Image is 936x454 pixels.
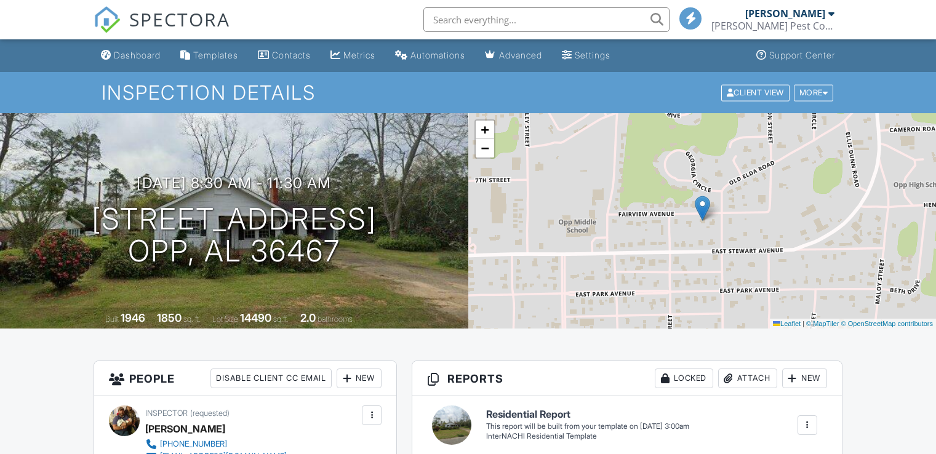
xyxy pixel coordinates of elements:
[711,20,834,32] div: Phillips Pest Control Inc.
[337,368,382,388] div: New
[114,50,161,60] div: Dashboard
[253,44,316,67] a: Contacts
[160,439,227,449] div: [PHONE_NUMBER]
[343,50,375,60] div: Metrics
[751,44,840,67] a: Support Center
[272,50,311,60] div: Contacts
[273,314,289,324] span: sq.ft.
[129,6,230,32] span: SPECTORA
[137,175,331,191] h3: [DATE] 8:30 am - 11:30 am
[94,17,230,42] a: SPECTORA
[481,122,489,137] span: +
[557,44,615,67] a: Settings
[145,420,225,438] div: [PERSON_NAME]
[121,311,145,324] div: 1946
[769,50,835,60] div: Support Center
[480,44,547,67] a: Advanced
[476,139,494,157] a: Zoom out
[157,311,182,324] div: 1850
[481,140,489,156] span: −
[745,7,825,20] div: [PERSON_NAME]
[721,84,790,101] div: Client View
[102,82,834,103] h1: Inspection Details
[794,84,834,101] div: More
[720,87,793,97] a: Client View
[183,314,201,324] span: sq. ft.
[695,196,710,221] img: Marker
[92,203,377,268] h1: [STREET_ADDRESS] Opp, AL 36467
[410,50,465,60] div: Automations
[105,314,119,324] span: Built
[212,314,238,324] span: Lot Size
[486,421,689,431] div: This report will be built from your template on [DATE] 3:00am
[476,121,494,139] a: Zoom in
[718,368,777,388] div: Attach
[94,361,396,396] h3: People
[175,44,243,67] a: Templates
[145,408,188,418] span: Inspector
[499,50,542,60] div: Advanced
[486,409,689,420] h6: Residential Report
[326,44,380,67] a: Metrics
[412,361,842,396] h3: Reports
[96,44,166,67] a: Dashboard
[486,431,689,442] div: InterNACHI Residential Template
[94,6,121,33] img: The Best Home Inspection Software - Spectora
[655,368,713,388] div: Locked
[318,314,353,324] span: bathrooms
[802,320,804,327] span: |
[145,438,287,450] a: [PHONE_NUMBER]
[190,408,230,418] span: (requested)
[782,368,827,388] div: New
[841,320,933,327] a: © OpenStreetMap contributors
[806,320,839,327] a: © MapTiler
[240,311,271,324] div: 14490
[773,320,801,327] a: Leaflet
[300,311,316,324] div: 2.0
[390,44,470,67] a: Automations (Basic)
[193,50,238,60] div: Templates
[423,7,670,32] input: Search everything...
[575,50,610,60] div: Settings
[210,368,332,388] div: Disable Client CC Email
